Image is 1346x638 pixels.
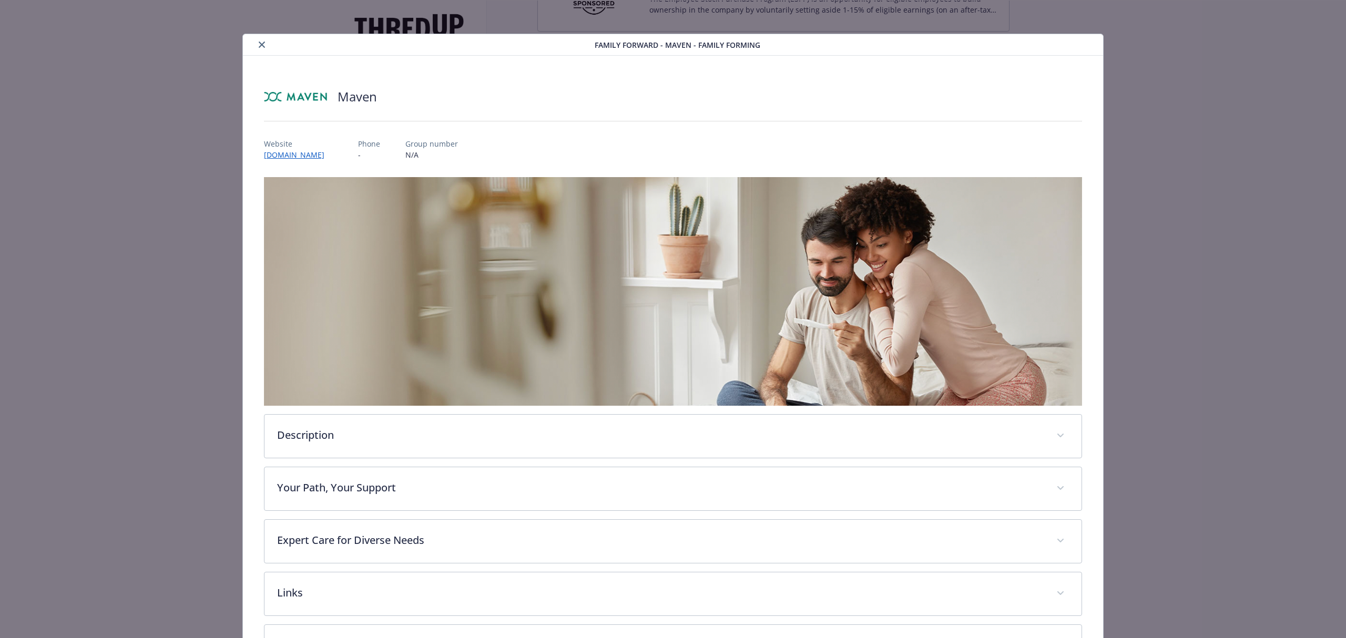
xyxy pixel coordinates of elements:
span: Family Forward - Maven - Family Forming [595,39,760,50]
a: [DOMAIN_NAME] [264,150,333,160]
p: Phone [358,138,380,149]
button: close [256,38,268,51]
h2: Maven [338,88,377,106]
div: Links [264,572,1082,615]
p: Description [277,427,1044,443]
div: Description [264,415,1082,458]
img: banner [264,177,1082,406]
div: Your Path, Your Support [264,467,1082,510]
p: Your Path, Your Support [277,480,1044,496]
p: Links [277,585,1044,601]
p: N/A [405,149,458,160]
p: Website [264,138,333,149]
div: Expert Care for Diverse Needs [264,520,1082,563]
p: - [358,149,380,160]
p: Expert Care for Diverse Needs [277,532,1044,548]
img: Maven [264,81,327,112]
p: Group number [405,138,458,149]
